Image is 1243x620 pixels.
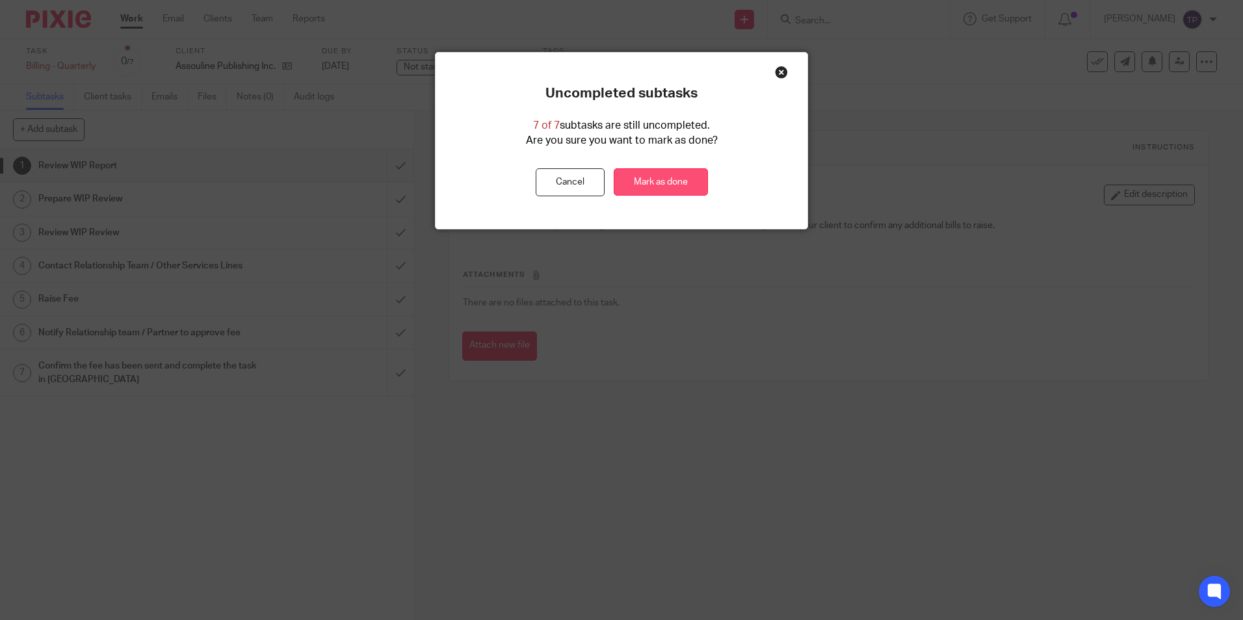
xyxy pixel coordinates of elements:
button: Cancel [536,168,605,196]
p: Are you sure you want to mark as done? [526,133,718,148]
p: subtasks are still uncompleted. [533,118,710,133]
a: Mark as done [614,168,708,196]
div: Close this dialog window [775,66,788,79]
p: Uncompleted subtasks [545,85,698,102]
span: 7 of 7 [533,120,560,131]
